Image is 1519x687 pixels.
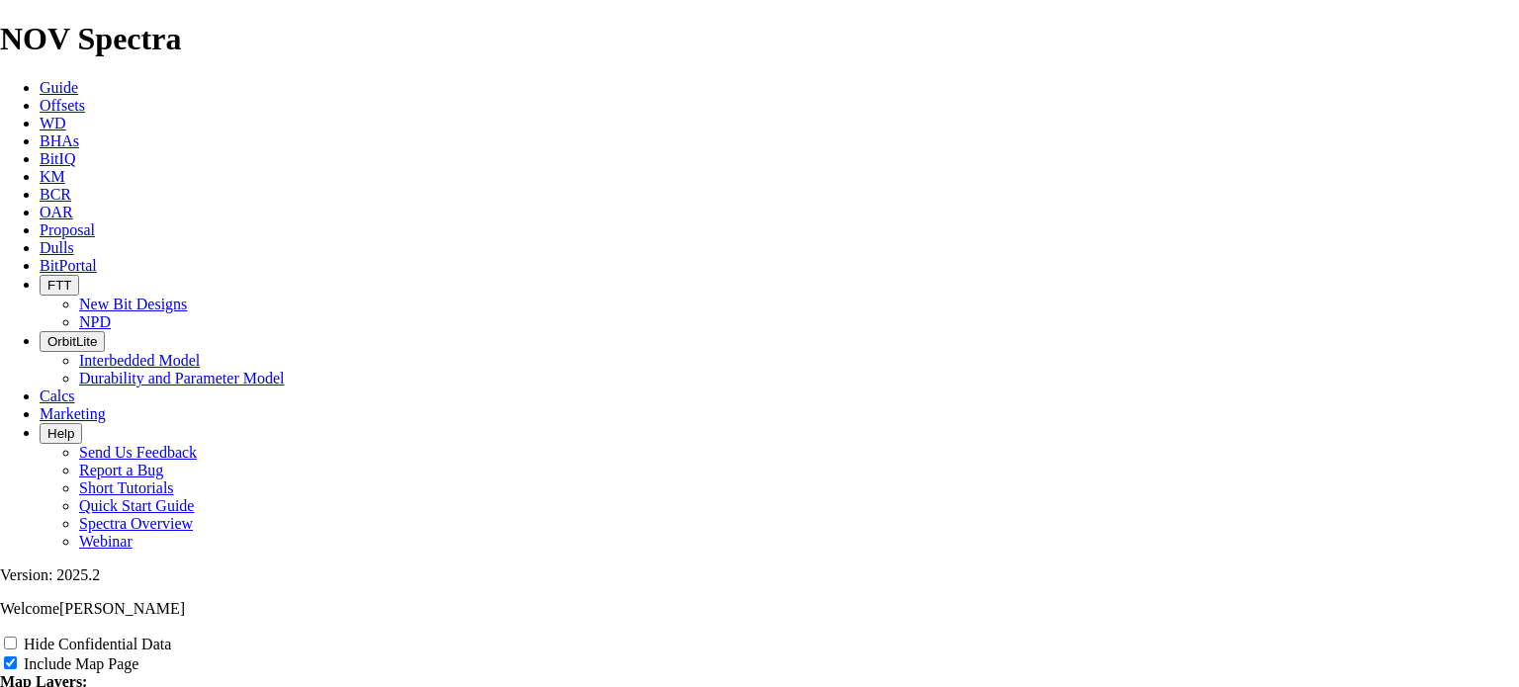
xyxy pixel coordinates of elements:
label: Include Map Page [24,655,138,672]
a: BitPortal [40,257,97,274]
a: Dulls [40,239,74,256]
a: BCR [40,186,71,203]
span: OrbitLite [47,334,97,349]
a: Spectra Overview [79,515,193,532]
a: Proposal [40,221,95,238]
a: Send Us Feedback [79,444,197,461]
a: Short Tutorials [79,479,174,496]
span: Help [47,426,74,441]
a: Guide [40,79,78,96]
a: Report a Bug [79,462,163,478]
a: Interbedded Model [79,352,200,369]
button: FTT [40,275,79,296]
a: Offsets [40,97,85,114]
a: Calcs [40,387,75,404]
button: OrbitLite [40,331,105,352]
label: Hide Confidential Data [24,636,171,652]
a: Webinar [79,533,133,550]
a: BitIQ [40,150,75,167]
a: BHAs [40,132,79,149]
button: Help [40,423,82,444]
a: Quick Start Guide [79,497,194,514]
a: OAR [40,204,73,220]
a: KM [40,168,65,185]
a: New Bit Designs [79,296,187,312]
span: FTT [47,278,71,293]
a: Durability and Parameter Model [79,370,285,386]
a: NPD [79,313,111,330]
a: Marketing [40,405,106,422]
a: WD [40,115,66,131]
span: [PERSON_NAME] [59,600,185,617]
